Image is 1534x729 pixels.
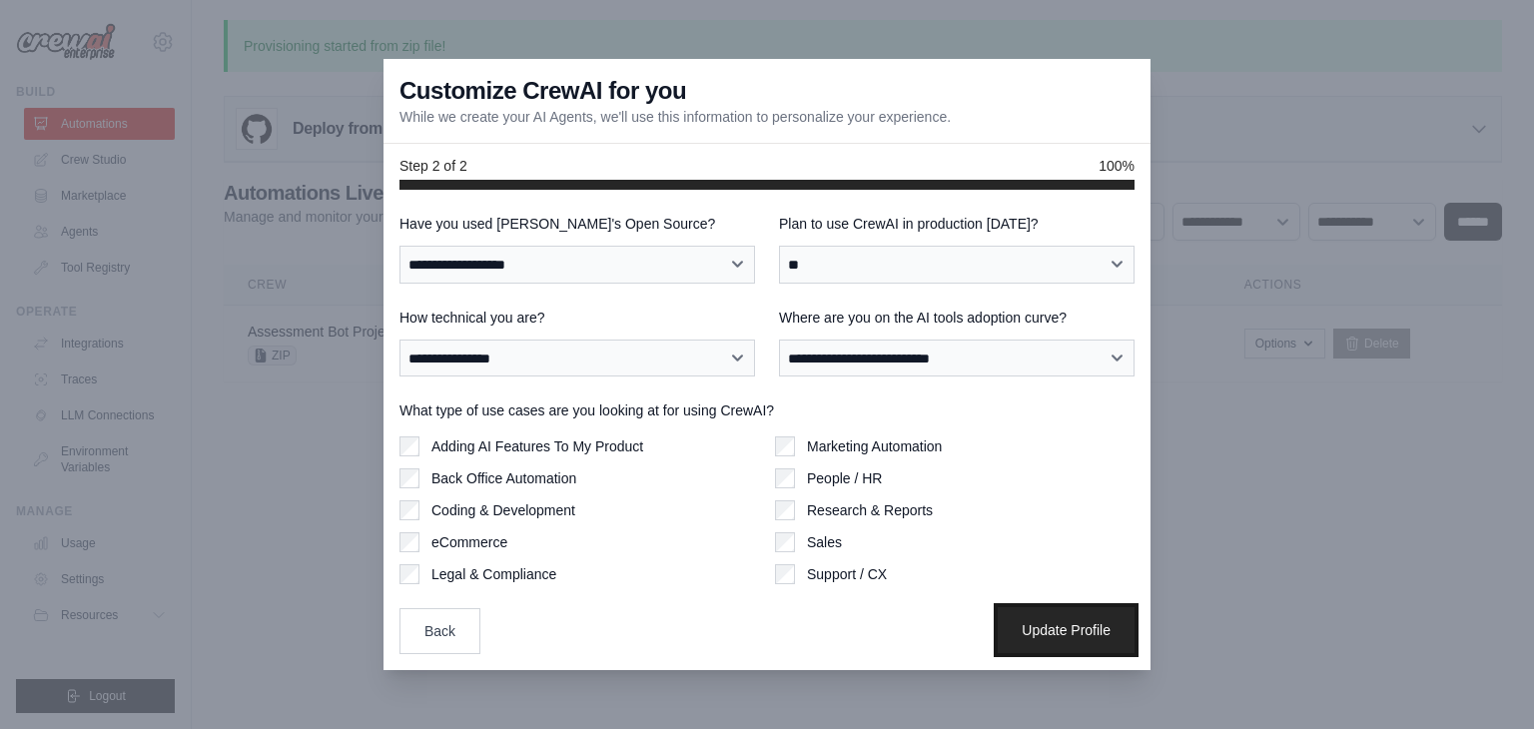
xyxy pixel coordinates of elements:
label: Coding & Development [431,500,575,520]
label: Support / CX [807,564,887,584]
label: Have you used [PERSON_NAME]'s Open Source? [399,214,755,234]
label: What type of use cases are you looking at for using CrewAI? [399,400,1135,420]
p: While we create your AI Agents, we'll use this information to personalize your experience. [399,107,951,127]
label: Marketing Automation [807,436,942,456]
label: eCommerce [431,532,507,552]
button: Update Profile [998,607,1135,653]
label: Research & Reports [807,500,933,520]
span: 100% [1099,156,1135,176]
button: Back [399,608,480,654]
label: People / HR [807,468,882,488]
label: Where are you on the AI tools adoption curve? [779,308,1135,328]
label: Plan to use CrewAI in production [DATE]? [779,214,1135,234]
label: How technical you are? [399,308,755,328]
label: Legal & Compliance [431,564,556,584]
span: Step 2 of 2 [399,156,467,176]
label: Sales [807,532,842,552]
h3: Customize CrewAI for you [399,75,686,107]
label: Back Office Automation [431,468,576,488]
label: Adding AI Features To My Product [431,436,643,456]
